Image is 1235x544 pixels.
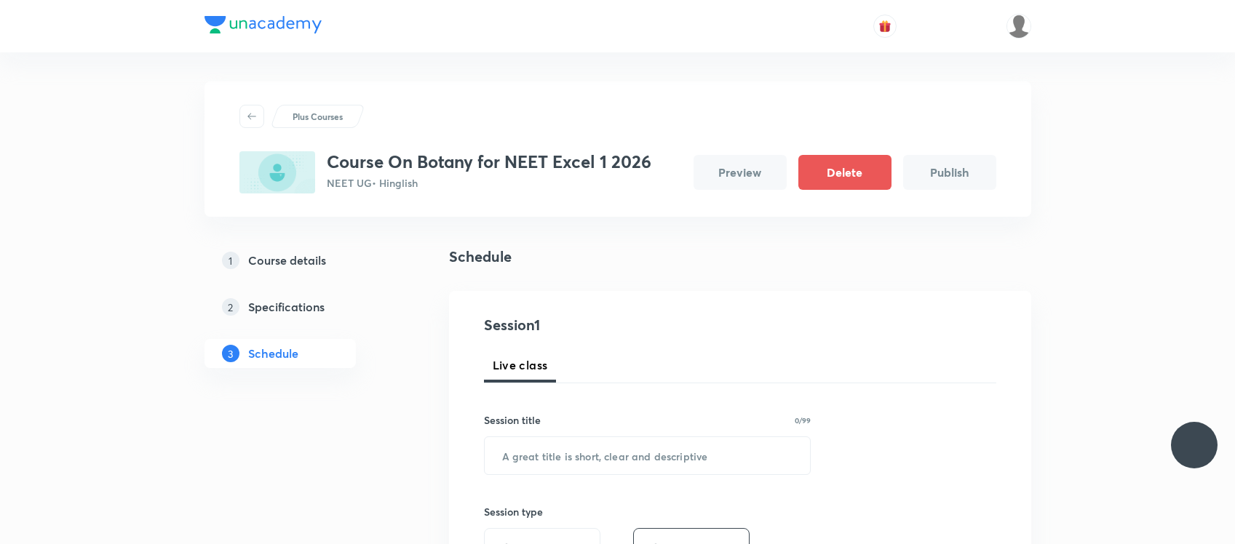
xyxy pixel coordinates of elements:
p: 0/99 [795,417,811,424]
img: avatar [878,20,891,33]
h6: Session type [484,504,543,519]
img: Company Logo [204,16,322,33]
span: Live class [493,356,548,374]
button: Publish [903,155,996,190]
a: 2Specifications [204,292,402,321]
img: FBC89934-D22B-4910-B5AB-BD83C6D8C75F_plus.png [239,151,315,193]
a: Company Logo [204,16,322,37]
h6: Session title [484,412,541,428]
h4: Schedule [449,246,512,268]
h4: Session 1 [484,314,750,336]
h5: Schedule [248,345,298,362]
p: Plus Courses [293,110,343,123]
img: ttu [1186,436,1203,454]
a: 1Course details [204,246,402,275]
p: 3 [222,345,239,362]
h5: Course details [248,252,326,269]
p: 2 [222,298,239,316]
button: Preview [694,155,787,190]
p: NEET UG • Hinglish [327,175,651,191]
button: avatar [873,15,897,38]
h5: Specifications [248,298,325,316]
input: A great title is short, clear and descriptive [485,437,811,474]
p: 1 [222,252,239,269]
img: Dipti [1006,14,1031,39]
button: Delete [798,155,891,190]
h3: Course On Botany for NEET Excel 1 2026 [327,151,651,172]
